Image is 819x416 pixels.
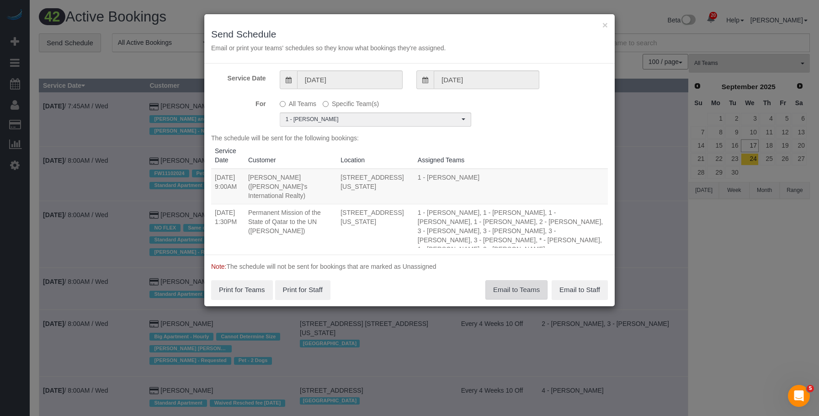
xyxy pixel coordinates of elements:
[602,20,608,30] button: ×
[280,101,286,107] input: All Teams
[211,263,226,270] span: Note:
[280,112,471,127] button: 1 - [PERSON_NAME]
[807,385,814,392] span: 5
[323,101,329,107] input: Specific Team(s)
[204,70,273,83] label: Service Date
[211,133,608,248] div: The schedule will be sent for the following bookings:
[204,96,273,108] label: For
[211,43,608,53] p: Email or print your teams' schedules so they know what bookings they're assigned.
[211,262,608,271] p: The schedule will not be sent for bookings that are marked as Unassigned
[414,169,608,204] td: 1 - [PERSON_NAME]
[434,70,539,89] input: To
[286,116,459,123] span: 1 - [PERSON_NAME]
[552,280,608,299] button: Email to Staff
[245,143,337,169] th: Customer
[245,204,337,257] td: Permanent Mission of the State of Qatar to the UN ([PERSON_NAME])
[485,280,548,299] button: Email to Teams
[414,204,608,257] td: 1 - [PERSON_NAME], 1 - [PERSON_NAME], 1 - [PERSON_NAME], 1 - [PERSON_NAME], 2 - [PERSON_NAME], 3 ...
[337,204,414,257] td: [STREET_ADDRESS][US_STATE]
[280,96,316,108] label: All Teams
[211,143,245,169] th: Service Date
[211,280,273,299] button: Print for Teams
[414,143,608,169] th: Assigned Teams
[275,280,330,299] button: Print for Staff
[211,169,245,204] td: [DATE] 9:00AM
[245,169,337,204] td: [PERSON_NAME] ([PERSON_NAME]'s International Realty)
[337,143,414,169] th: Location
[323,96,379,108] label: Specific Team(s)
[280,112,471,127] ol: Choose Team(s)
[211,204,245,257] td: [DATE] 1:30PM
[337,169,414,204] td: [STREET_ADDRESS][US_STATE]
[297,70,403,89] input: From
[788,385,810,407] iframe: Intercom live chat
[211,29,608,39] h3: Send Schedule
